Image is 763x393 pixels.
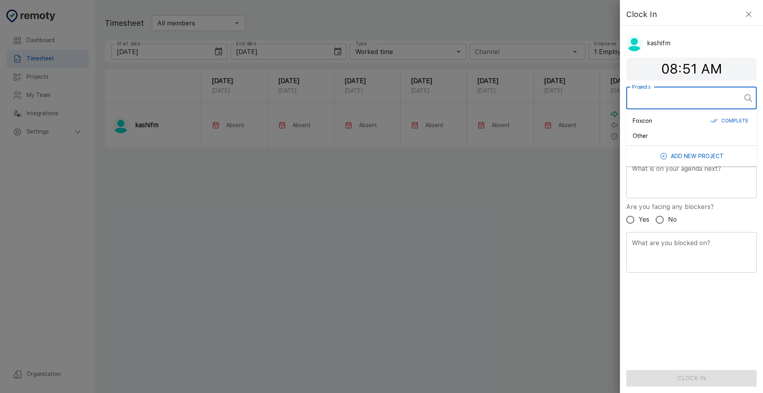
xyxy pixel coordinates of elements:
h4: Clock In [626,8,657,21]
span: No [668,215,677,225]
button: Add new Project [626,149,757,164]
p: Other [633,132,648,140]
button: Close [743,93,754,104]
label: Are you facing any blockers? [626,202,714,211]
img: eef7f347ec26262efbfe99d693127a35.jpg [626,35,642,51]
span: Yes [639,215,649,225]
h4: 08:51 AM [626,61,757,77]
p: kashifm [647,39,670,48]
p: Foxcon [633,117,652,125]
label: Projects [632,83,651,90]
button: Complete [708,115,750,127]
